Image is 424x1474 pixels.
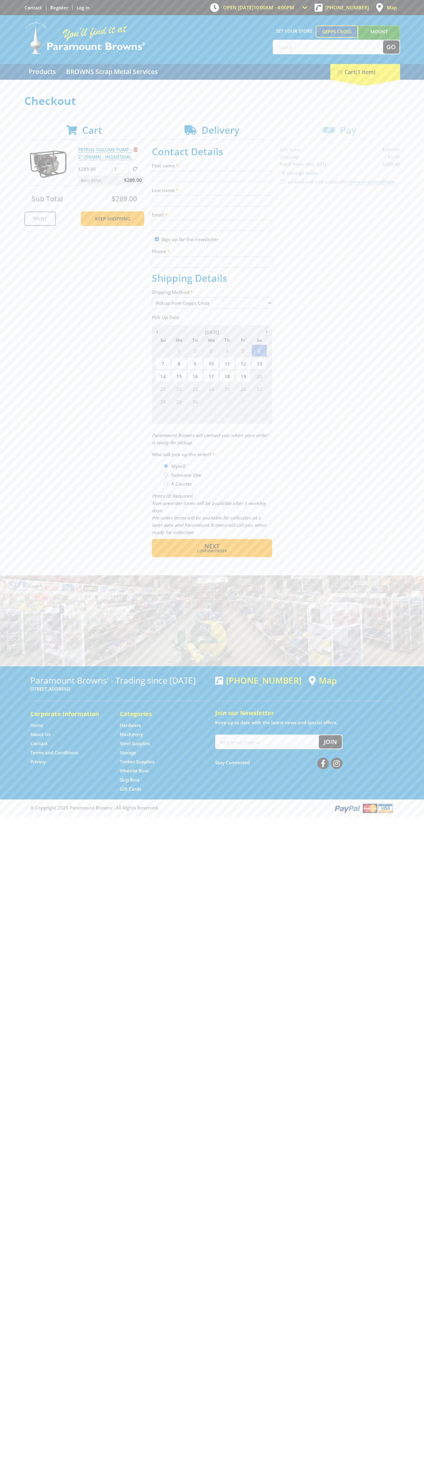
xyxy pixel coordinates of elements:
[24,803,400,814] div: ® Copyright 2025 Paramount Browns'. All Rights Reserved.
[187,345,203,357] span: 2
[215,675,302,685] div: [PHONE_NUMBER]
[309,675,337,685] a: View a map of Gepps Cross location
[171,370,187,382] span: 15
[203,357,219,369] span: 10
[165,549,259,553] span: Confirm order
[316,25,358,38] a: Gepps Cross
[77,5,90,11] a: Log in
[120,710,197,718] h5: Categories
[78,165,111,173] p: $289.00
[171,383,187,395] span: 22
[171,336,187,344] span: Mo
[134,146,138,153] a: Remove from cart
[30,146,66,182] img: PETROL VOLUME PUMP - 2" (50MM) - INDUSTRIAL
[152,146,272,157] h2: Contact Details
[273,40,383,54] input: Search
[235,336,251,344] span: Fr
[187,370,203,382] span: 16
[152,297,272,309] select: Please select a shipping method.
[219,336,235,344] span: Th
[152,220,272,231] input: Please enter your email address.
[358,25,400,49] a: Mount [PERSON_NAME]
[24,95,400,107] h1: Checkout
[120,731,143,738] a: Go to the Machinery page
[235,370,251,382] span: 19
[155,357,171,369] span: 7
[155,370,171,382] span: 14
[235,395,251,408] span: 3
[152,211,272,218] label: Email
[152,162,272,169] label: First name
[219,345,235,357] span: 4
[219,395,235,408] span: 2
[169,461,188,471] label: Myself
[152,195,272,206] input: Please enter your last name.
[187,383,203,395] span: 23
[333,803,394,814] img: PayPal, Mastercard, Visa accepted
[253,4,294,11] span: 10:00am - 4:00pm
[204,542,219,550] span: Next
[155,383,171,395] span: 21
[155,408,171,420] span: 5
[203,395,219,408] span: 1
[152,451,272,458] label: Who will pick up the order?
[187,357,203,369] span: 9
[155,395,171,408] span: 28
[120,722,141,729] a: Go to the Hardware page
[120,777,139,783] a: Go to the Skip Bins page
[252,336,267,344] span: Sa
[164,464,168,468] input: Please select who will pick up the order.
[120,749,136,756] a: Go to the Storage page
[32,194,63,204] span: Sub Total
[155,345,171,357] span: 31
[205,329,219,335] span: [DATE]
[78,176,144,185] p: Item total:
[235,345,251,357] span: 5
[273,25,316,36] span: Set your store
[383,40,399,54] button: Go
[219,370,235,382] span: 18
[203,345,219,357] span: 3
[203,336,219,344] span: We
[203,383,219,395] span: 24
[219,383,235,395] span: 25
[30,675,209,685] h3: Paramount Browns' - Trading since [DATE]
[223,4,294,11] span: OPEN [DATE]
[169,470,204,480] label: Someone Else
[120,786,141,792] a: Go to the Gift Cards page
[252,370,267,382] span: 20
[235,383,251,395] span: 26
[24,21,145,55] img: Paramount Browns'
[30,759,46,765] a: Go to the Privacy page
[82,123,102,136] span: Cart
[124,176,142,185] span: $289.00
[152,187,272,194] label: Last name
[152,272,272,284] h2: Shipping Details
[24,211,56,226] a: Print
[81,211,144,226] a: Keep Shopping
[152,257,272,268] input: Please enter your telephone number.
[252,383,267,395] span: 27
[169,479,194,489] label: A Courier
[112,194,137,204] span: $289.00
[203,408,219,420] span: 8
[215,755,342,770] div: Stay Connected
[155,336,171,344] span: Su
[356,68,376,76] span: (1 item)
[30,731,50,738] a: Go to the About Us page
[152,493,267,535] em: Photo ID Required. Non-preorder items will be available after 5 working days Pre-order items will...
[202,123,239,136] span: Delivery
[24,64,60,80] a: Go to the Products page
[319,735,342,749] button: Join
[219,408,235,420] span: 9
[30,685,209,692] p: [STREET_ADDRESS]
[187,336,203,344] span: Tu
[152,288,272,296] label: Shipping Method
[152,248,272,255] label: Phone
[187,408,203,420] span: 7
[171,345,187,357] span: 1
[152,539,272,557] button: Next Confirm order
[235,408,251,420] span: 10
[152,171,272,182] input: Please enter your first name.
[152,432,268,446] em: Paramount Browns will contact you when your order is ready for pickup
